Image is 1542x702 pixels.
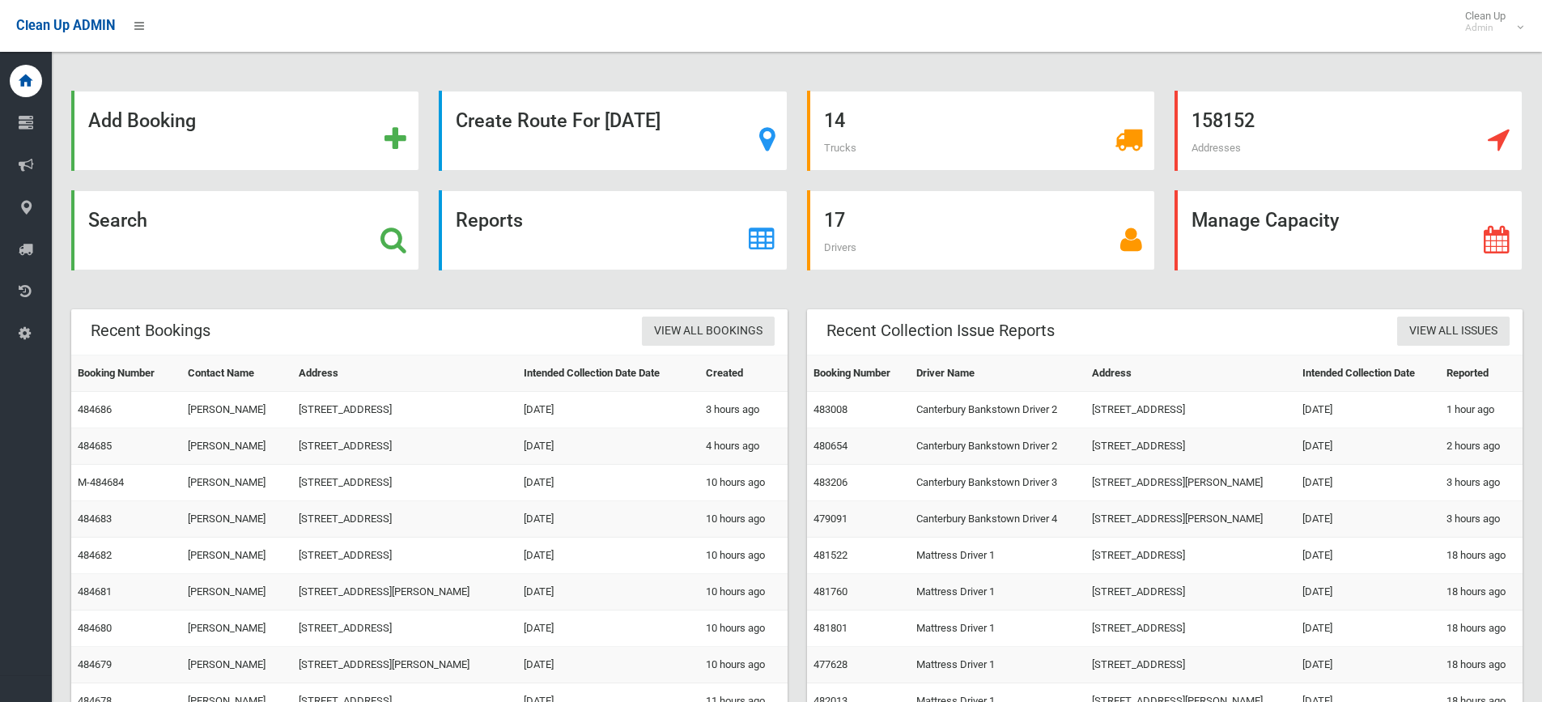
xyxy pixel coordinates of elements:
td: [DATE] [517,392,699,428]
th: Intended Collection Date Date [517,355,699,392]
td: [DATE] [517,538,699,574]
td: [STREET_ADDRESS][PERSON_NAME] [1085,501,1296,538]
td: 2 hours ago [1440,428,1523,465]
td: [DATE] [517,501,699,538]
a: 484683 [78,513,112,525]
th: Reported [1440,355,1523,392]
td: 10 hours ago [699,574,788,611]
a: 477628 [813,658,847,670]
td: 1 hour ago [1440,392,1523,428]
a: 479091 [813,513,847,525]
td: [DATE] [517,465,699,501]
td: [STREET_ADDRESS] [1085,538,1296,574]
span: Clean Up ADMIN [16,18,115,33]
td: [DATE] [517,647,699,683]
td: [STREET_ADDRESS] [1085,647,1296,683]
td: [DATE] [1296,501,1440,538]
a: 484679 [78,658,112,670]
td: 3 hours ago [1440,465,1523,501]
td: [STREET_ADDRESS] [1085,428,1296,465]
td: [PERSON_NAME] [181,574,292,611]
td: 18 hours ago [1440,574,1523,611]
td: [STREET_ADDRESS] [292,465,517,501]
td: 10 hours ago [699,647,788,683]
td: 10 hours ago [699,538,788,574]
td: [STREET_ADDRESS][PERSON_NAME] [1085,465,1296,501]
a: 484686 [78,403,112,415]
td: [STREET_ADDRESS] [292,392,517,428]
header: Recent Collection Issue Reports [807,315,1074,347]
td: 10 hours ago [699,611,788,647]
td: [PERSON_NAME] [181,392,292,428]
strong: 17 [824,209,845,232]
td: 3 hours ago [699,392,788,428]
a: 158152 Addresses [1175,91,1523,171]
td: [DATE] [1296,574,1440,611]
small: Admin [1465,22,1506,34]
a: Reports [439,190,787,270]
td: [DATE] [517,611,699,647]
td: [STREET_ADDRESS] [1085,611,1296,647]
a: Create Route For [DATE] [439,91,787,171]
strong: 14 [824,109,845,132]
td: Mattress Driver 1 [910,538,1086,574]
td: Canterbury Bankstown Driver 2 [910,428,1086,465]
strong: Search [88,209,147,232]
td: 4 hours ago [699,428,788,465]
a: 484680 [78,622,112,634]
a: 481522 [813,549,847,561]
a: 484685 [78,440,112,452]
th: Created [699,355,788,392]
td: [DATE] [1296,428,1440,465]
th: Intended Collection Date [1296,355,1440,392]
td: [PERSON_NAME] [181,428,292,465]
a: 484682 [78,549,112,561]
td: [STREET_ADDRESS] [292,611,517,647]
td: [PERSON_NAME] [181,611,292,647]
header: Recent Bookings [71,315,230,347]
a: 17 Drivers [807,190,1155,270]
strong: 158152 [1192,109,1255,132]
td: [STREET_ADDRESS][PERSON_NAME] [292,574,517,611]
td: [STREET_ADDRESS][PERSON_NAME] [292,647,517,683]
td: Mattress Driver 1 [910,574,1086,611]
strong: Manage Capacity [1192,209,1339,232]
a: 481801 [813,622,847,634]
td: 18 hours ago [1440,538,1523,574]
a: 484681 [78,585,112,598]
th: Address [292,355,517,392]
td: 10 hours ago [699,501,788,538]
td: 18 hours ago [1440,647,1523,683]
span: Drivers [824,241,856,253]
strong: Add Booking [88,109,196,132]
a: 480654 [813,440,847,452]
th: Booking Number [807,355,910,392]
td: [STREET_ADDRESS] [1085,574,1296,611]
a: M-484684 [78,476,124,488]
td: [DATE] [1296,611,1440,647]
td: [PERSON_NAME] [181,501,292,538]
a: Add Booking [71,91,419,171]
a: Manage Capacity [1175,190,1523,270]
td: [DATE] [517,428,699,465]
td: [PERSON_NAME] [181,647,292,683]
td: Mattress Driver 1 [910,647,1086,683]
td: 10 hours ago [699,465,788,501]
span: Clean Up [1457,10,1522,34]
a: 483206 [813,476,847,488]
td: [PERSON_NAME] [181,538,292,574]
td: 3 hours ago [1440,501,1523,538]
td: [DATE] [1296,538,1440,574]
a: Search [71,190,419,270]
span: Trucks [824,142,856,154]
a: 14 Trucks [807,91,1155,171]
a: View All Bookings [642,317,775,347]
td: [STREET_ADDRESS] [292,428,517,465]
td: [PERSON_NAME] [181,465,292,501]
td: Canterbury Bankstown Driver 3 [910,465,1086,501]
strong: Create Route For [DATE] [456,109,661,132]
td: [STREET_ADDRESS] [292,501,517,538]
span: Addresses [1192,142,1241,154]
td: [DATE] [1296,392,1440,428]
td: [DATE] [517,574,699,611]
